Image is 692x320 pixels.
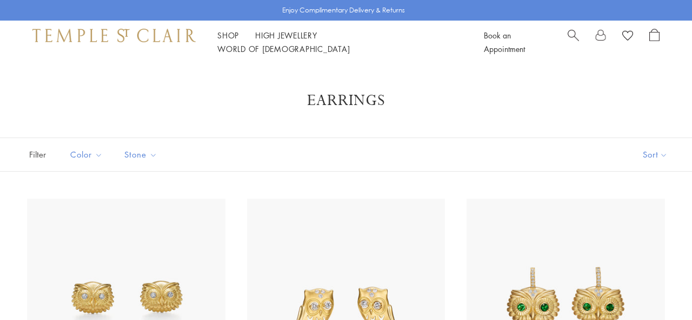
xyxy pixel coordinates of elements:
[43,91,649,110] h1: Earrings
[568,29,579,56] a: Search
[484,30,525,54] a: Book an Appointment
[217,29,460,56] nav: Main navigation
[217,43,350,54] a: World of [DEMOGRAPHIC_DATA]World of [DEMOGRAPHIC_DATA]
[217,30,239,41] a: ShopShop
[282,5,405,16] p: Enjoy Complimentary Delivery & Returns
[618,138,692,171] button: Show sort by
[255,30,317,41] a: High JewelleryHigh Jewellery
[62,142,111,167] button: Color
[649,29,660,56] a: Open Shopping Bag
[116,142,165,167] button: Stone
[622,29,633,45] a: View Wishlist
[32,29,196,42] img: Temple St. Clair
[119,148,165,161] span: Stone
[65,148,111,161] span: Color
